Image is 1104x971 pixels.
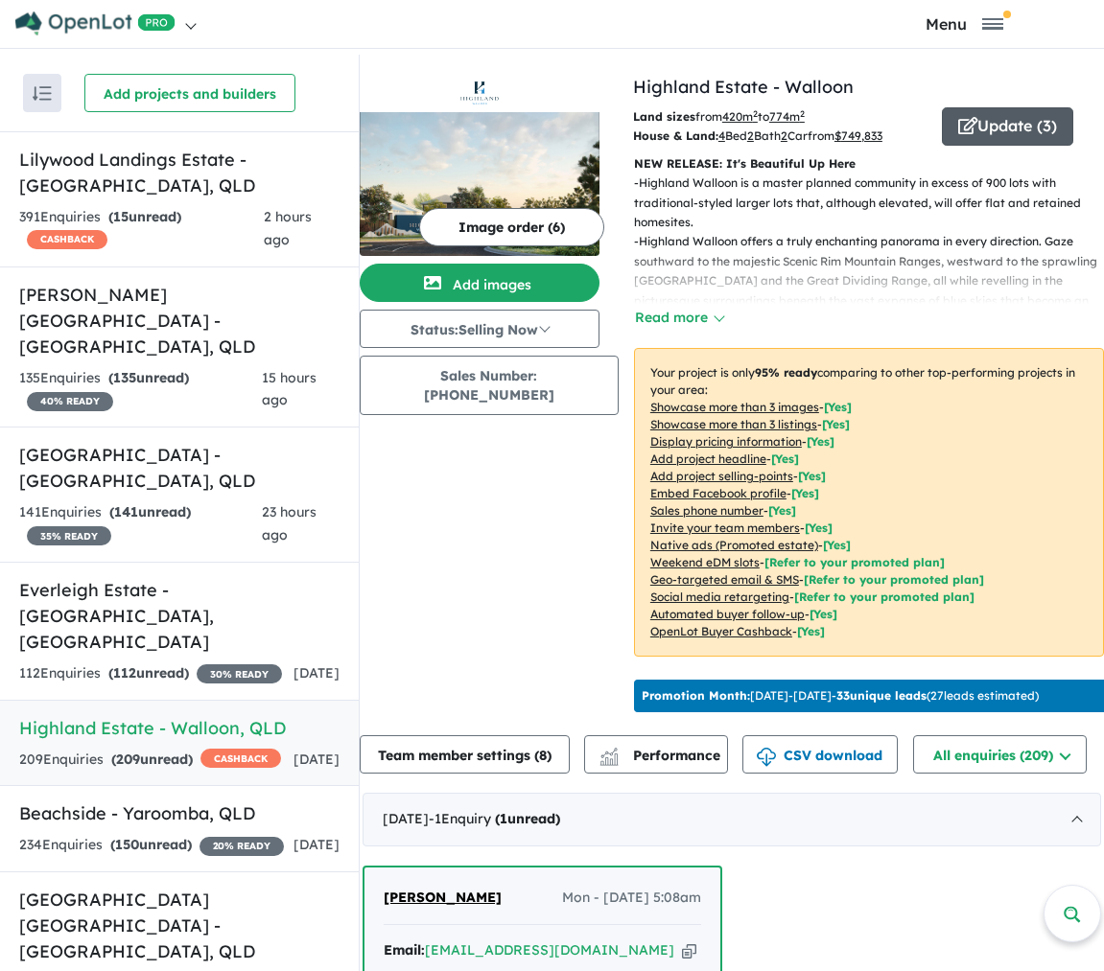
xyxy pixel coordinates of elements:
h5: Beachside - Yaroomba , QLD [19,800,340,826]
b: House & Land: [633,128,718,143]
span: 1 [500,810,507,827]
span: [Refer to your promoted plan] [764,555,945,569]
u: Weekend eDM slots [650,555,760,569]
span: 135 [113,369,136,386]
u: Sales phone number [650,503,763,518]
img: Openlot PRO Logo White [15,12,176,35]
strong: Email: [384,941,425,959]
div: 135 Enquir ies [19,367,262,413]
span: 40 % READY [27,392,113,411]
strong: ( unread) [111,751,193,768]
div: [DATE] [363,793,1101,846]
strong: ( unread) [495,810,560,827]
u: 420 m [722,109,758,124]
u: Embed Facebook profile [650,486,787,500]
button: Image order (6) [419,208,604,246]
span: [ Yes ] [791,486,819,500]
span: 15 [113,208,129,225]
span: [PERSON_NAME] [384,889,502,906]
span: [Yes] [810,607,837,621]
span: [ Yes ] [768,503,796,518]
u: 4 [718,128,725,143]
span: [DATE] [294,664,340,682]
span: [DATE] [294,836,340,853]
img: Highland Estate - Walloon Logo [367,81,592,104]
span: 23 hours ago [262,503,317,543]
p: from [633,107,928,127]
strong: ( unread) [108,369,189,386]
u: Geo-targeted email & SMS [650,572,799,587]
button: Read more [634,307,724,329]
u: $ 749,833 [834,128,882,143]
strong: ( unread) [109,503,191,520]
span: 15 hours ago [262,369,317,409]
span: [Yes] [797,624,825,638]
u: Display pricing information [650,434,802,449]
strong: ( unread) [110,836,192,853]
b: 33 unique leads [836,688,927,703]
button: All enquiries (209) [913,735,1087,774]
img: download icon [757,748,776,767]
u: OpenLot Buyer Cashback [650,624,792,638]
button: CSV download [742,735,898,774]
span: 35 % READY [27,526,111,545]
strong: ( unread) [108,208,181,225]
span: 2 hours ago [264,208,312,248]
p: [DATE] - [DATE] - ( 27 leads estimated) [642,687,1039,705]
span: [ Yes ] [805,520,833,535]
div: 209 Enquir ies [19,749,281,772]
span: - 1 Enquir y [429,810,560,827]
p: NEW RELEASE: It's Beautiful Up Here [634,154,1104,173]
div: 234 Enquir ies [19,834,284,857]
u: Automated buyer follow-up [650,607,805,621]
button: Copy [682,940,696,960]
h5: Highland Estate - Walloon , QLD [19,715,340,741]
button: Performance [584,735,728,774]
sup: 2 [753,108,758,119]
a: Highland Estate - Walloon [633,76,854,98]
span: [DATE] [294,751,340,768]
img: Highland Estate - Walloon [360,112,599,256]
span: 141 [114,503,138,520]
h5: Everleigh Estate - [GEOGRAPHIC_DATA] , [GEOGRAPHIC_DATA] [19,577,340,655]
span: [Refer to your promoted plan] [804,572,984,587]
p: Bed Bath Car from [633,127,928,146]
span: Mon - [DATE] 5:08am [562,887,701,910]
u: Showcase more than 3 images [650,400,819,414]
button: Sales Number:[PHONE_NUMBER] [360,356,619,415]
span: 30 % READY [197,664,282,683]
span: to [758,109,805,124]
span: 20 % READY [200,837,284,856]
b: 95 % ready [755,365,817,380]
button: Toggle navigation [831,14,1099,33]
b: Land sizes [633,109,695,124]
a: Highland Estate - Walloon LogoHighland Estate - Walloon [360,74,599,256]
a: [EMAIL_ADDRESS][DOMAIN_NAME] [425,941,674,959]
span: 8 [539,747,547,764]
span: 150 [115,836,139,853]
button: Add images [360,264,599,302]
u: 2 [747,128,754,143]
span: 209 [116,751,140,768]
u: 774 m [769,109,805,124]
span: [Refer to your promoted plan] [794,590,975,604]
button: Add projects and builders [84,74,295,112]
h5: [GEOGRAPHIC_DATA] [GEOGRAPHIC_DATA] - [GEOGRAPHIC_DATA] , QLD [19,887,340,964]
u: Social media retargeting [650,590,789,604]
span: Performance [602,747,720,764]
span: [ Yes ] [798,469,826,483]
div: 112 Enquir ies [19,662,282,685]
p: Your project is only comparing to other top-performing projects in your area: - - - - - - - - - -... [634,348,1104,657]
span: [Yes] [823,538,851,552]
span: [ Yes ] [771,451,799,466]
strong: ( unread) [108,664,189,682]
div: 141 Enquir ies [19,501,262,547]
sup: 2 [800,108,805,119]
span: [ Yes ] [824,400,852,414]
button: Update (3) [942,107,1073,146]
u: Add project headline [650,451,766,466]
u: Native ads (Promoted estate) [650,538,818,552]
button: Status:Selling Now [360,310,599,348]
span: CASHBACK [27,230,107,249]
span: [ Yes ] [807,434,834,449]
